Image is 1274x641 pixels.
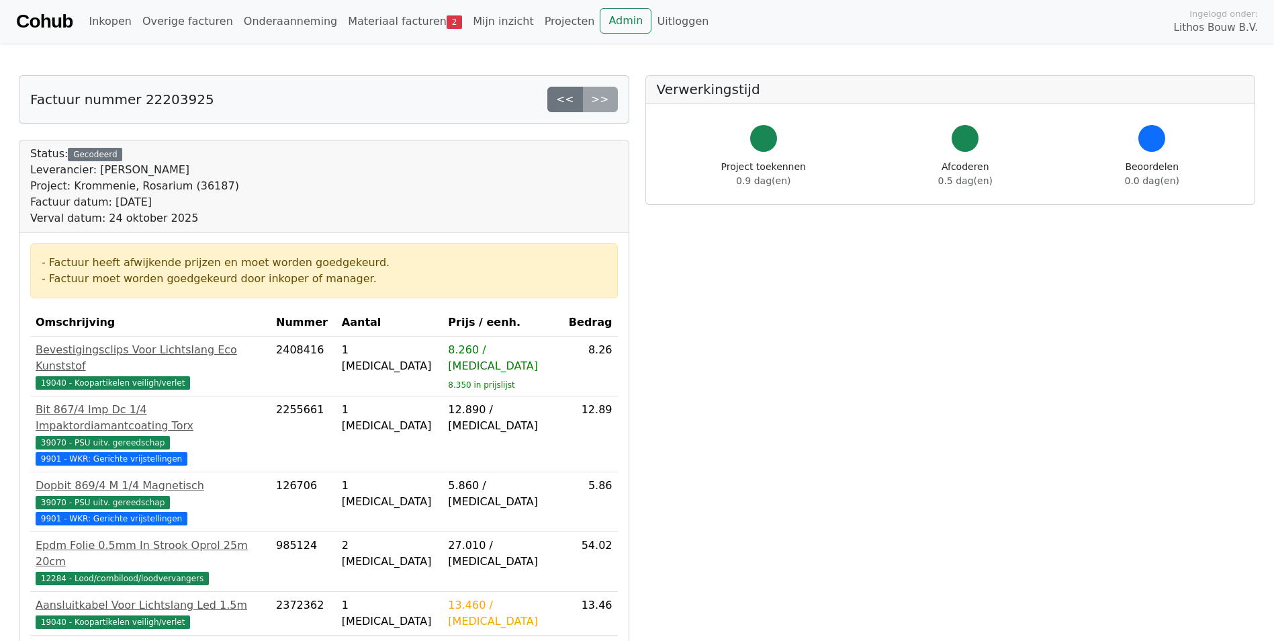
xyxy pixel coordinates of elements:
td: 12.89 [562,396,617,472]
div: - Factuur moet worden goedgekeurd door inkoper of manager. [42,271,606,287]
div: 12.890 / [MEDICAL_DATA] [448,402,557,434]
span: 19040 - Koopartikelen veiligh/verlet [36,615,190,629]
span: 39070 - PSU uitv. gereedschap [36,496,170,509]
a: Materiaal facturen2 [343,8,467,35]
span: 2 [447,15,462,29]
div: 1 [MEDICAL_DATA] [342,402,438,434]
div: Status: [30,146,239,226]
a: Cohub [16,5,73,38]
a: Dopbit 869/4 M 1/4 Magnetisch39070 - PSU uitv. gereedschap 9901 - WKR: Gerichte vrijstellingen [36,478,265,526]
span: 0.0 dag(en) [1125,175,1179,186]
th: Aantal [336,309,443,337]
td: 5.86 [562,472,617,532]
div: Afcoderen [938,160,993,188]
div: 27.010 / [MEDICAL_DATA] [448,538,557,570]
div: 1 [MEDICAL_DATA] [342,342,438,374]
span: 12284 - Lood/combilood/loodvervangers [36,572,209,585]
td: 8.26 [562,337,617,396]
td: 2408416 [271,337,336,396]
span: 0.5 dag(en) [938,175,993,186]
a: Aansluitkabel Voor Lichtslang Led 1.5m19040 - Koopartikelen veiligh/verlet [36,597,265,630]
span: 9901 - WKR: Gerichte vrijstellingen [36,512,187,525]
td: 54.02 [562,532,617,592]
a: Epdm Folie 0.5mm In Strook Oprol 25m 20cm12284 - Lood/combilood/loodvervangers [36,538,265,586]
div: Bevestigingsclips Voor Lichtslang Eco Kunststof [36,342,265,374]
a: Inkopen [83,8,136,35]
div: - Factuur heeft afwijkende prijzen en moet worden goedgekeurd. [42,255,606,271]
sub: 8.350 in prijslijst [448,380,514,390]
div: Factuur datum: [DATE] [30,194,239,210]
span: 39070 - PSU uitv. gereedschap [36,436,170,450]
div: Project: Krommenie, Rosarium (36187) [30,178,239,194]
a: Bit 867/4 Imp Dc 1/4 Impaktordiamantcoating Torx39070 - PSU uitv. gereedschap 9901 - WKR: Gericht... [36,402,265,466]
div: 1 [MEDICAL_DATA] [342,478,438,510]
span: 0.9 dag(en) [736,175,790,186]
a: Onderaanneming [238,8,343,35]
td: 985124 [271,532,336,592]
td: 2255661 [271,396,336,472]
span: 9901 - WKR: Gerichte vrijstellingen [36,452,187,466]
div: Epdm Folie 0.5mm In Strook Oprol 25m 20cm [36,538,265,570]
div: Aansluitkabel Voor Lichtslang Led 1.5m [36,597,265,613]
th: Bedrag [562,309,617,337]
a: << [547,87,583,112]
a: Projecten [539,8,600,35]
div: 13.460 / [MEDICAL_DATA] [448,597,557,630]
div: Leverancier: [PERSON_NAME] [30,162,239,178]
th: Omschrijving [30,309,271,337]
div: Gecodeerd [68,148,122,161]
span: Ingelogd onder: [1189,7,1258,20]
th: Prijs / eenh. [443,309,562,337]
div: 8.260 / [MEDICAL_DATA] [448,342,557,374]
div: 2 [MEDICAL_DATA] [342,538,438,570]
td: 13.46 [562,592,617,636]
span: Lithos Bouw B.V. [1174,20,1258,36]
div: 1 [MEDICAL_DATA] [342,597,438,630]
div: Bit 867/4 Imp Dc 1/4 Impaktordiamantcoating Torx [36,402,265,434]
th: Nummer [271,309,336,337]
h5: Verwerkingstijd [657,81,1244,97]
h5: Factuur nummer 22203925 [30,91,214,108]
div: 5.860 / [MEDICAL_DATA] [448,478,557,510]
a: Admin [600,8,651,34]
a: Uitloggen [651,8,714,35]
a: Mijn inzicht [467,8,539,35]
span: 19040 - Koopartikelen veiligh/verlet [36,376,190,390]
td: 126706 [271,472,336,532]
div: Project toekennen [721,160,806,188]
div: Verval datum: 24 oktober 2025 [30,210,239,226]
a: Overige facturen [137,8,238,35]
div: Beoordelen [1125,160,1179,188]
a: Bevestigingsclips Voor Lichtslang Eco Kunststof19040 - Koopartikelen veiligh/verlet [36,342,265,390]
div: Dopbit 869/4 M 1/4 Magnetisch [36,478,265,494]
td: 2372362 [271,592,336,636]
